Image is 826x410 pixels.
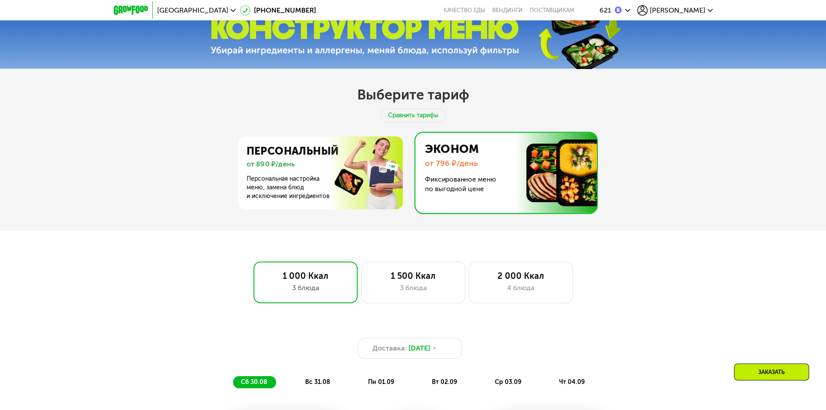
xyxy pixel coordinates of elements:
[241,378,267,386] span: сб 30.08
[559,378,585,386] span: чт 04.09
[240,5,316,16] a: [PHONE_NUMBER]
[599,7,611,14] div: 621
[432,378,457,386] span: вт 02.09
[408,343,430,354] span: [DATE]
[357,86,469,103] h2: Выберите тариф
[305,378,330,386] span: вс 31.08
[650,7,705,14] span: [PERSON_NAME]
[444,7,485,14] a: Качество еды
[157,7,228,14] span: [GEOGRAPHIC_DATA]
[478,271,564,281] div: 2 000 Ккал
[734,364,809,380] div: Заказать
[372,343,407,354] span: Доставка:
[370,271,456,281] div: 1 500 Ккал
[530,7,574,14] div: поставщикам
[368,378,394,386] span: пн 01.09
[263,283,349,293] div: 3 блюда
[381,109,446,122] div: Сравнить тарифы
[370,283,456,293] div: 3 блюда
[263,271,349,281] div: 1 000 Ккал
[492,7,523,14] a: Вендинги
[478,283,564,293] div: 4 блюда
[495,378,521,386] span: ср 03.09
